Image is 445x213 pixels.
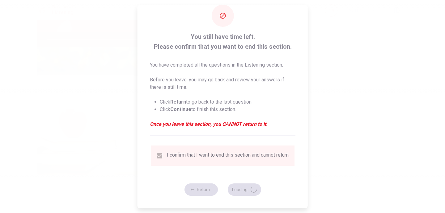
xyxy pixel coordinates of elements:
[170,99,186,105] strong: Return
[170,106,191,112] strong: Continue
[150,121,295,128] em: Once you leave this section, you CANNOT return to it.
[167,152,290,159] div: I confirm that I want to end this section and cannot return.
[227,183,261,196] button: Loading
[150,76,295,91] p: Before you leave, you may go back and review your answers if there is still time.
[160,106,295,113] li: Click to finish this section.
[160,98,295,106] li: Click to go back to the last question
[150,32,295,51] span: You still have time left. Please confirm that you want to end this section.
[150,61,295,69] p: You have completed all the questions in the Listening section.
[184,183,218,196] button: Return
